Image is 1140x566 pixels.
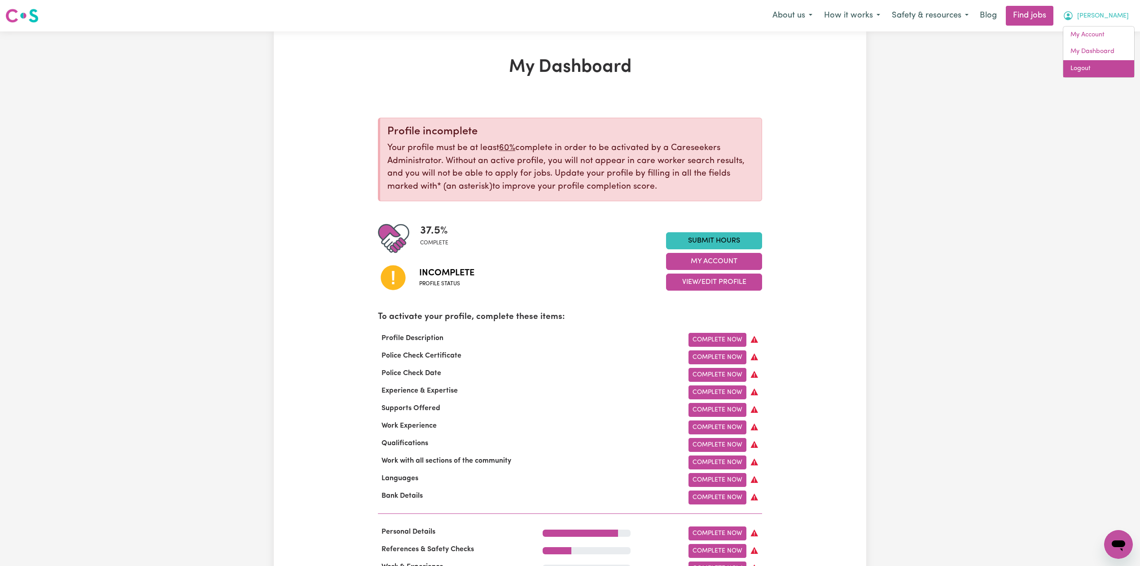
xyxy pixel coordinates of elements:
[378,528,439,535] span: Personal Details
[378,370,445,377] span: Police Check Date
[666,253,762,270] button: My Account
[688,455,746,469] a: Complete Now
[499,144,515,152] u: 60%
[1006,6,1053,26] a: Find jobs
[688,491,746,504] a: Complete Now
[5,8,39,24] img: Careseekers logo
[5,5,39,26] a: Careseekers logo
[387,142,754,194] p: Your profile must be at least complete in order to be activated by a Careseekers Administrator. W...
[378,311,762,324] p: To activate your profile, complete these items:
[420,223,448,239] span: 37.5 %
[688,385,746,399] a: Complete Now
[387,125,754,138] div: Profile incomplete
[1063,43,1134,60] a: My Dashboard
[974,6,1002,26] a: Blog
[378,475,422,482] span: Languages
[688,473,746,487] a: Complete Now
[378,352,465,359] span: Police Check Certificate
[688,438,746,452] a: Complete Now
[767,6,818,25] button: About us
[419,266,474,280] span: Incomplete
[666,232,762,249] a: Submit Hours
[378,405,444,412] span: Supports Offered
[419,280,474,288] span: Profile status
[1057,6,1135,25] button: My Account
[378,387,461,394] span: Experience & Expertise
[688,368,746,382] a: Complete Now
[886,6,974,25] button: Safety & resources
[420,239,448,247] span: complete
[420,223,456,254] div: Profile completeness: 37.5%
[688,350,746,364] a: Complete Now
[688,526,746,540] a: Complete Now
[1077,11,1129,21] span: [PERSON_NAME]
[666,274,762,291] button: View/Edit Profile
[688,544,746,558] a: Complete Now
[688,420,746,434] a: Complete Now
[378,440,432,447] span: Qualifications
[818,6,886,25] button: How it works
[1104,530,1133,559] iframe: Button to launch messaging window
[378,57,762,78] h1: My Dashboard
[378,457,515,464] span: Work with all sections of the community
[1063,26,1135,78] div: My Account
[688,403,746,417] a: Complete Now
[378,422,440,429] span: Work Experience
[1063,27,1134,44] a: My Account
[378,546,478,553] span: References & Safety Checks
[378,492,426,500] span: Bank Details
[1063,60,1134,77] a: Logout
[688,333,746,347] a: Complete Now
[378,335,447,342] span: Profile Description
[437,182,492,191] span: an asterisk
